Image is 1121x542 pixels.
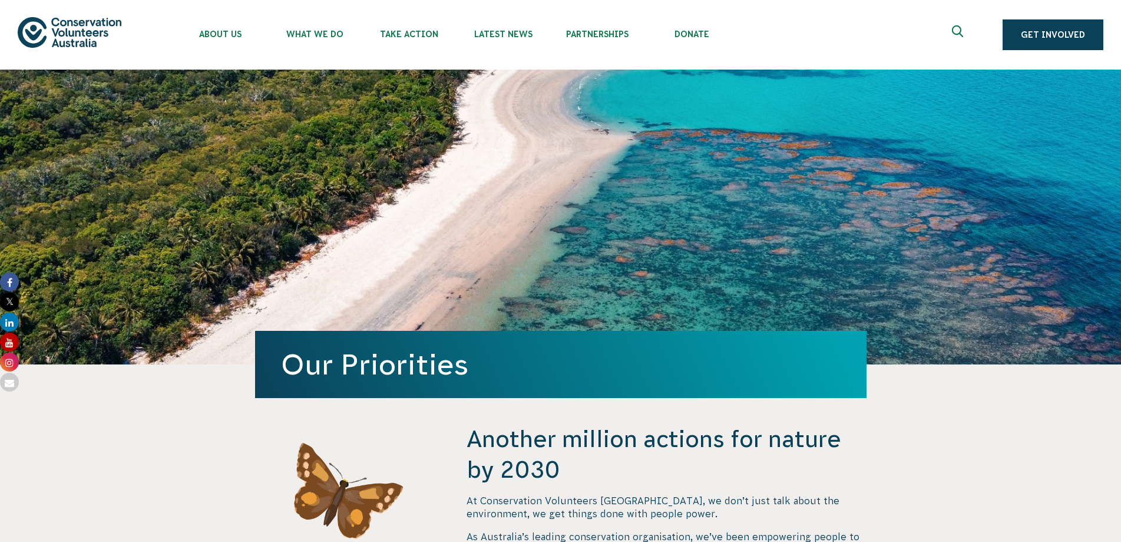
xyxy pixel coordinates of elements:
a: Get Involved [1003,19,1103,50]
span: Latest News [456,29,550,39]
span: Expand search box [952,25,967,44]
img: logo.svg [18,17,121,47]
span: Take Action [362,29,456,39]
h4: Another million actions for nature by 2030 [467,423,866,485]
button: Expand search box Close search box [945,21,973,49]
span: Partnerships [550,29,644,39]
span: About Us [173,29,267,39]
span: What We Do [267,29,362,39]
span: Donate [644,29,739,39]
p: At Conservation Volunteers [GEOGRAPHIC_DATA], we don’t just talk about the environment, we get th... [467,494,866,521]
h1: Our Priorities [281,349,841,380]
